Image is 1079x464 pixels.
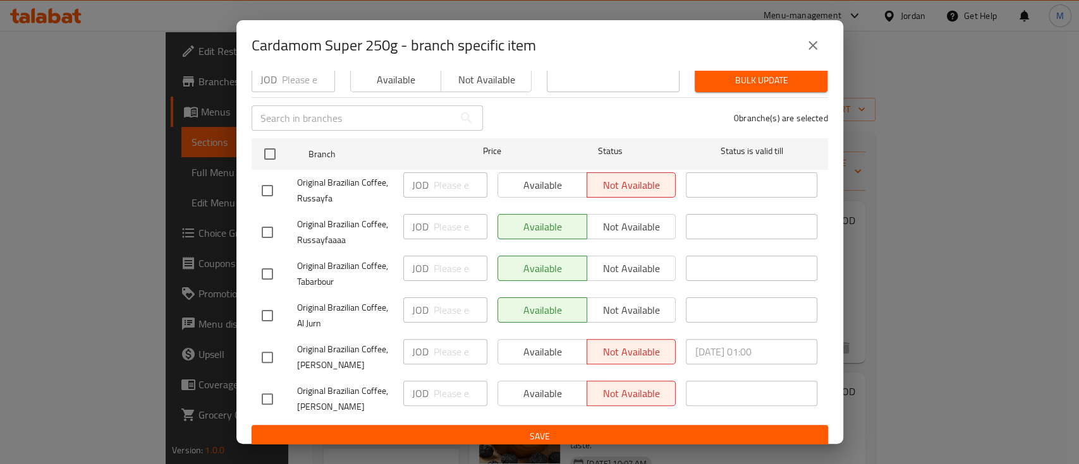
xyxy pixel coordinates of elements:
p: JOD [412,177,429,193]
p: JOD [260,72,277,87]
p: JOD [412,386,429,401]
span: Not available [446,71,527,89]
p: JOD [412,219,429,234]
span: Original Brazilian Coffee, [PERSON_NAME] [297,342,393,373]
input: Please enter price [434,214,487,239]
span: Available [356,71,436,89]
span: Price [450,143,534,159]
button: Save [252,425,828,448]
span: Save [262,429,818,444]
p: JOD [412,261,429,276]
input: Please enter price [434,256,487,281]
span: Original Brazilian Coffee, Al Jurn [297,300,393,331]
input: Please enter price [282,67,335,92]
input: Please enter price [434,172,487,198]
input: Please enter price [434,297,487,323]
button: Available [350,67,441,92]
p: JOD [412,302,429,318]
h2: Cardamom Super 250g - branch specific item [252,35,536,56]
input: Search in branches [252,105,454,131]
button: close [798,30,828,61]
input: Please enter price [434,339,487,364]
span: Status is valid till [686,143,817,159]
span: Original Brazilian Coffee, Russayfa [297,175,393,206]
button: Bulk update [695,69,827,92]
span: Status [544,143,676,159]
span: Original Brazilian Coffee, Tabarbour [297,258,393,290]
input: Please enter price [434,381,487,406]
button: Not available [441,67,532,92]
span: Original Brazilian Coffee, [PERSON_NAME] [297,383,393,415]
span: Bulk update [705,73,817,88]
span: Branch [308,146,440,162]
span: Original Brazilian Coffee, Russayfaaaa [297,217,393,248]
p: 0 branche(s) are selected [734,112,828,124]
p: JOD [412,344,429,359]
